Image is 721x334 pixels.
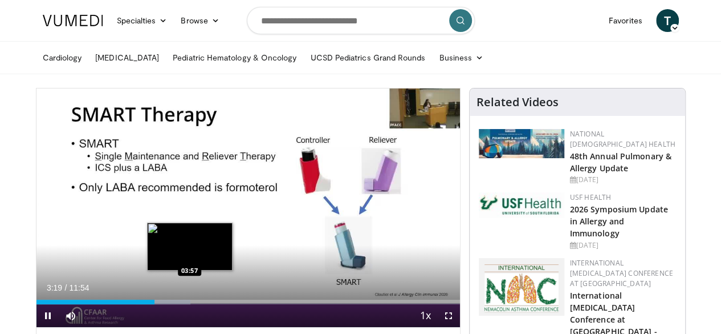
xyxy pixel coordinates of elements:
[59,304,82,327] button: Mute
[570,151,671,174] a: 48th Annual Pulmonary & Allergy Update
[432,46,490,69] a: Business
[570,204,668,239] a: 2026 Symposium Update in Allergy and Immunology
[65,283,67,292] span: /
[36,300,460,304] div: Progress Bar
[414,304,437,327] button: Playback Rate
[570,258,673,288] a: International [MEDICAL_DATA] Conference at [GEOGRAPHIC_DATA]
[602,9,649,32] a: Favorites
[166,46,303,69] a: Pediatric Hematology & Oncology
[88,46,166,69] a: [MEDICAL_DATA]
[656,9,679,32] a: T
[479,129,564,158] img: b90f5d12-84c1-472e-b843-5cad6c7ef911.jpg.150x105_q85_autocrop_double_scale_upscale_version-0.2.jpg
[570,175,676,185] div: [DATE]
[110,9,174,32] a: Specialties
[479,192,564,218] img: 6ba8804a-8538-4002-95e7-a8f8012d4a11.png.150x105_q85_autocrop_double_scale_upscale_version-0.2.jpg
[69,283,89,292] span: 11:54
[570,240,676,251] div: [DATE]
[43,15,103,26] img: VuMedi Logo
[147,223,233,271] img: image.jpeg
[570,192,612,202] a: USF Health
[303,46,432,69] a: UCSD Pediatrics Grand Rounds
[247,7,475,34] input: Search topics, interventions
[570,129,675,149] a: National [DEMOGRAPHIC_DATA] Health
[36,304,59,327] button: Pause
[47,283,62,292] span: 3:19
[36,88,460,328] video-js: Video Player
[476,95,559,109] h4: Related Videos
[437,304,460,327] button: Fullscreen
[36,46,89,69] a: Cardiology
[479,258,564,316] img: 9485e4e4-7c5e-4f02-b036-ba13241ea18b.png.150x105_q85_autocrop_double_scale_upscale_version-0.2.png
[174,9,226,32] a: Browse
